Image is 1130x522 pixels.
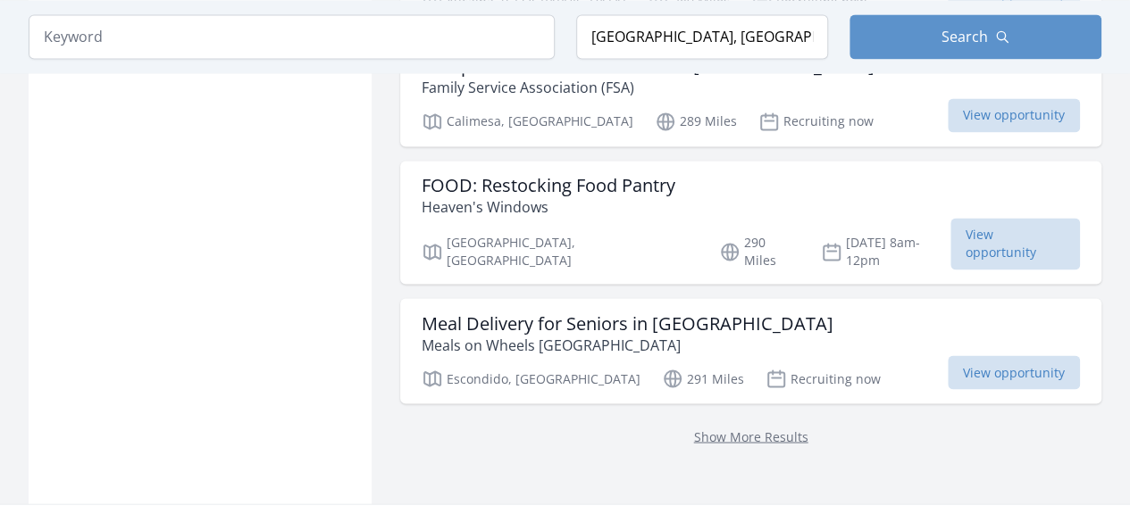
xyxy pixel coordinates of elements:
p: Meals on Wheels [GEOGRAPHIC_DATA] [422,334,833,355]
span: Search [942,26,988,47]
span: View opportunity [948,98,1080,132]
a: FOOD: Restocking Food Pantry Heaven's Windows [GEOGRAPHIC_DATA], [GEOGRAPHIC_DATA] 290 Miles [DAT... [400,161,1101,284]
button: Search [850,14,1101,59]
h3: Meal Delivery for Seniors in [GEOGRAPHIC_DATA] [422,312,833,334]
p: Escondido, [GEOGRAPHIC_DATA] [422,368,640,389]
a: Meal Delivery for Seniors in [GEOGRAPHIC_DATA] Meals on Wheels [GEOGRAPHIC_DATA] Escondido, [GEOG... [400,298,1101,403]
p: [GEOGRAPHIC_DATA], [GEOGRAPHIC_DATA] [422,234,698,269]
p: Family Service Association (FSA) [422,77,875,98]
p: Recruiting now [766,368,881,389]
p: 290 Miles [719,234,799,269]
p: 289 Miles [655,111,737,132]
span: View opportunity [948,355,1080,389]
p: [DATE] 8am-12pm [821,234,951,269]
p: Recruiting now [758,111,874,132]
input: Keyword [29,14,555,59]
p: Heaven's Windows [422,196,675,218]
a: Show More Results [694,427,808,444]
h3: Receptionist for Senior Nutrition-[GEOGRAPHIC_DATA] [422,55,875,77]
a: Receptionist for Senior Nutrition-[GEOGRAPHIC_DATA] Family Service Association (FSA) Calimesa, [G... [400,41,1101,146]
input: Location [576,14,828,59]
p: 291 Miles [662,368,744,389]
h3: FOOD: Restocking Food Pantry [422,175,675,196]
span: View opportunity [950,218,1080,269]
p: Calimesa, [GEOGRAPHIC_DATA] [422,111,633,132]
